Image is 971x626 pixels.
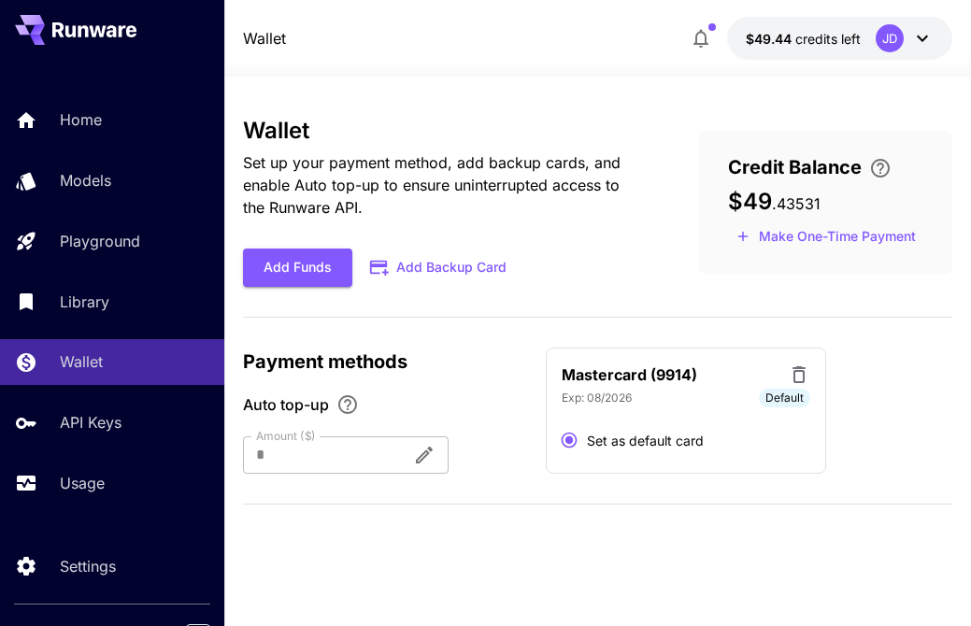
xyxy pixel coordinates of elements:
p: Settings [60,555,116,577]
div: $49.43531 [746,29,861,49]
a: Wallet [243,27,286,50]
p: Models [60,169,111,192]
label: Amount ($) [256,428,316,444]
p: API Keys [60,411,121,434]
span: . 43531 [772,194,821,213]
div: JD [876,24,904,52]
button: Add Backup Card [352,249,526,286]
button: $49.43531JD [727,17,952,60]
p: Wallet [60,350,103,373]
p: Playground [60,230,140,252]
span: Auto top-up [243,393,329,416]
p: Usage [60,472,105,494]
button: Make a one-time, non-recurring payment [728,222,924,251]
button: Enter your card details and choose an Auto top-up amount to avoid service interruptions. We'll au... [862,157,899,179]
button: Add Funds [243,249,352,287]
button: Enable Auto top-up to ensure uninterrupted service. We'll automatically bill the chosen amount wh... [329,393,366,416]
p: Payment methods [243,348,523,376]
span: $49 [728,188,772,215]
span: Credit Balance [728,153,862,181]
span: Default [759,390,810,406]
p: Mastercard (9914) [562,363,697,386]
p: Home [60,108,102,131]
span: credits left [795,31,861,47]
span: $49.44 [746,31,795,47]
p: Set up your payment method, add backup cards, and enable Auto top-up to ensure uninterrupted acce... [243,151,638,219]
nav: breadcrumb [243,27,286,50]
h3: Wallet [243,118,638,144]
p: Exp: 08/2026 [562,390,632,406]
p: Library [60,291,109,313]
span: Set as default card [587,431,704,450]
